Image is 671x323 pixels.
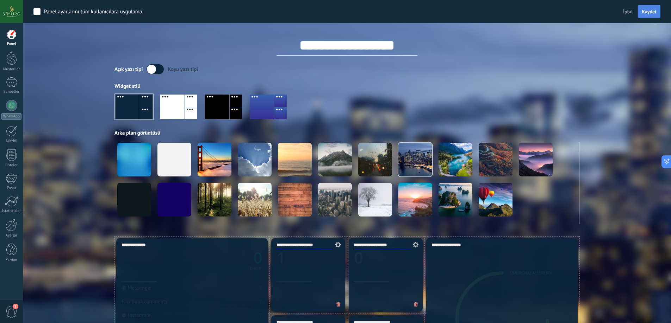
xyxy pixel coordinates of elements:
[620,6,636,17] button: İptal
[1,163,22,168] div: Listeler
[13,304,18,309] span: 1
[114,83,579,90] div: Widget stili
[642,9,657,14] span: Kaydet
[1,113,21,120] div: WhatsApp
[1,90,22,94] div: Sohbetler
[1,67,22,72] div: Müşteriler
[638,5,660,18] button: Kaydet
[114,66,143,73] div: Açık yazı tipi
[168,66,198,73] div: Koyu yazı tipi
[1,258,22,263] div: Yardım
[114,130,579,136] div: Arka plan görüntüsü
[44,8,142,15] div: Panel ayarlarını tüm kullanıcılara uygulama
[1,233,22,238] div: Ayarlar
[1,209,22,213] div: İstatistikler
[1,186,22,190] div: Posta
[623,8,633,15] span: İptal
[1,138,22,143] div: Takvim
[1,42,22,46] div: Panel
